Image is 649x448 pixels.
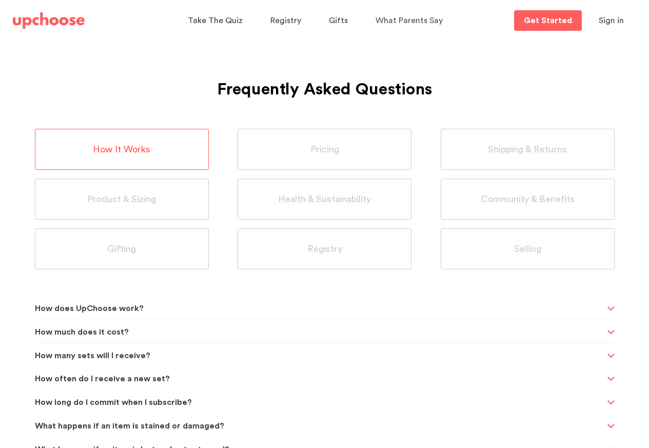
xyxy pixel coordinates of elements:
[376,16,443,25] span: What Parents Say
[376,11,446,31] a: What Parents Say
[270,11,304,31] a: Registry
[188,11,246,31] a: Take The Quiz
[514,243,541,255] span: Selling
[329,11,351,31] a: Gifts
[310,144,339,155] span: Pricing
[35,54,615,103] h1: Frequently Asked Questions
[87,193,156,205] span: Product & Sizing
[13,12,85,29] img: UpChoose
[599,16,624,25] span: Sign in
[488,144,567,155] span: Shipping & Returns
[329,16,348,25] span: Gifts
[188,16,243,25] span: Take The Quiz
[270,16,301,25] span: Registry
[107,243,136,255] span: Gifting
[514,10,582,31] a: Get Started
[35,320,604,345] span: How much does it cost?
[13,10,85,31] a: UpChoose
[481,193,575,205] span: Community & Benefits
[524,16,572,25] p: Get Started
[307,243,342,255] span: Registry
[93,144,150,155] span: How It Works
[35,296,604,321] span: How does UpChoose work?
[35,390,604,415] span: How long do I commit when I subscribe?
[35,366,604,392] span: How often do I receive a new set?
[35,343,604,368] span: How many sets will I receive?
[35,414,604,439] span: What happens if an item is stained or damaged?
[278,193,371,205] span: Health & Sustainability
[586,10,637,31] button: Sign in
